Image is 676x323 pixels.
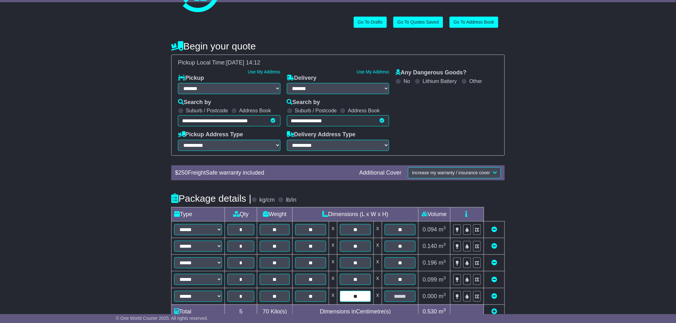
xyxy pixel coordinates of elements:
[412,170,490,175] span: Increase my warranty / insurance cover
[439,259,446,266] span: m
[491,243,497,249] a: Remove this item
[259,197,275,204] label: kg/cm
[329,255,337,271] td: x
[373,271,382,288] td: x
[491,259,497,266] a: Remove this item
[439,293,446,299] span: m
[373,238,382,255] td: x
[171,193,251,204] h4: Package details |
[329,288,337,304] td: x
[225,207,257,221] td: Qty
[423,259,437,266] span: 0.196
[286,197,296,204] label: lb/in
[295,108,337,114] label: Suburb / Postcode
[293,304,419,319] td: Dimensions in Centimetre(s)
[423,243,437,249] span: 0.140
[373,255,382,271] td: x
[469,78,482,84] label: Other
[408,167,501,178] button: Increase my warranty / insurance cover
[329,271,337,288] td: x
[186,108,228,114] label: Suburb / Postcode
[443,275,446,280] sup: 3
[403,78,410,84] label: No
[178,99,211,106] label: Search by
[423,276,437,283] span: 0.099
[443,307,446,312] sup: 3
[357,69,389,74] a: Use My Address
[329,221,337,238] td: x
[172,304,225,319] td: Total
[443,225,446,230] sup: 3
[172,207,225,221] td: Type
[178,131,243,138] label: Pickup Address Type
[491,276,497,283] a: Remove this item
[172,169,356,177] div: $ FreightSafe warranty included
[257,207,293,221] td: Weight
[226,59,260,66] span: [DATE] 14:12
[356,169,405,177] div: Additional Cover
[423,308,437,315] span: 0.530
[396,69,466,76] label: Any Dangerous Goods?
[418,207,450,221] td: Volume
[329,238,337,255] td: x
[287,131,356,138] label: Delivery Address Type
[257,304,293,319] td: Kilo(s)
[287,75,317,82] label: Delivery
[439,276,446,283] span: m
[373,288,382,304] td: x
[225,304,257,319] td: 5
[491,308,497,315] a: Add new item
[491,293,497,299] a: Remove this item
[248,69,280,74] a: Use My Address
[354,17,387,28] a: Go To Drafts
[348,108,380,114] label: Address Book
[293,207,419,221] td: Dimensions (L x W x H)
[443,242,446,247] sup: 3
[178,75,204,82] label: Pickup
[175,59,501,66] div: Pickup Local Time:
[491,226,497,233] a: Remove this item
[393,17,443,28] a: Go To Quotes Saved
[443,292,446,297] sup: 3
[439,308,446,315] span: m
[171,41,505,51] h4: Begin your quote
[239,108,271,114] label: Address Book
[287,99,320,106] label: Search by
[423,226,437,233] span: 0.094
[116,316,208,321] span: © One World Courier 2025. All rights reserved.
[423,293,437,299] span: 0.000
[178,169,188,176] span: 250
[439,226,446,233] span: m
[443,259,446,264] sup: 3
[449,17,498,28] a: Go To Address Book
[263,308,269,315] span: 70
[439,243,446,249] span: m
[423,78,457,84] label: Lithium Battery
[373,221,382,238] td: x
